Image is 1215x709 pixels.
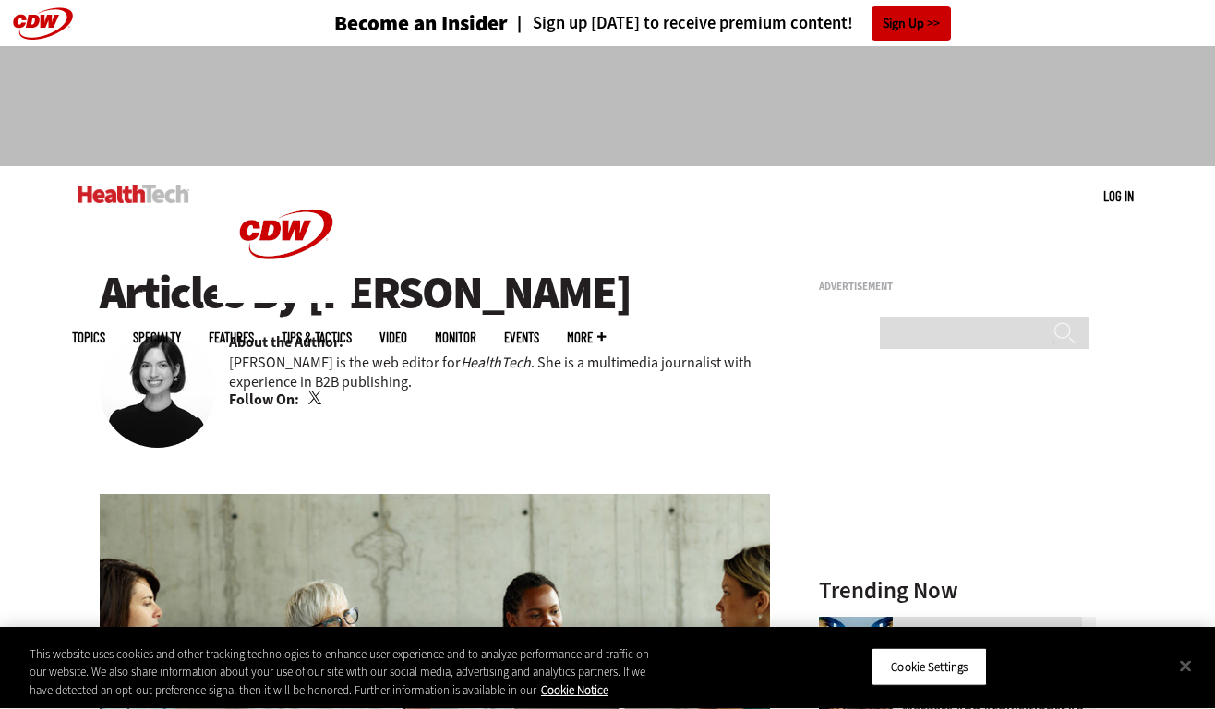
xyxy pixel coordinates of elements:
[265,13,508,34] a: Become an Insider
[334,13,508,34] h3: Become an Insider
[819,617,893,691] img: abstract image of woman with pixelated face
[819,299,1096,530] iframe: advertisement
[1165,645,1206,686] button: Close
[504,330,539,344] a: Events
[1103,187,1134,204] a: Log in
[872,6,951,41] a: Sign Up
[209,330,254,344] a: Features
[819,617,902,631] a: abstract image of woman with pixelated face
[819,579,1096,602] h3: Trending Now
[1103,186,1134,206] div: User menu
[379,330,407,344] a: Video
[508,15,853,32] a: Sign up [DATE] to receive premium content!
[100,332,215,448] img: Jordan Scott
[229,390,299,410] b: Follow On:
[78,185,189,203] img: Home
[30,645,668,700] div: This website uses cookies and other tracking technologies to enhance user experience and to analy...
[567,330,606,344] span: More
[217,288,355,307] a: CDW
[308,391,325,406] a: Twitter
[133,330,181,344] span: Specialty
[217,166,355,303] img: Home
[541,682,608,698] a: More information about your privacy
[282,330,352,344] a: Tips & Tactics
[72,330,105,344] span: Topics
[271,65,944,148] iframe: advertisement
[435,330,476,344] a: MonITor
[229,353,770,391] p: [PERSON_NAME] is the web editor for . She is a multimedia journalist with experience in B2B publi...
[872,647,987,686] button: Cookie Settings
